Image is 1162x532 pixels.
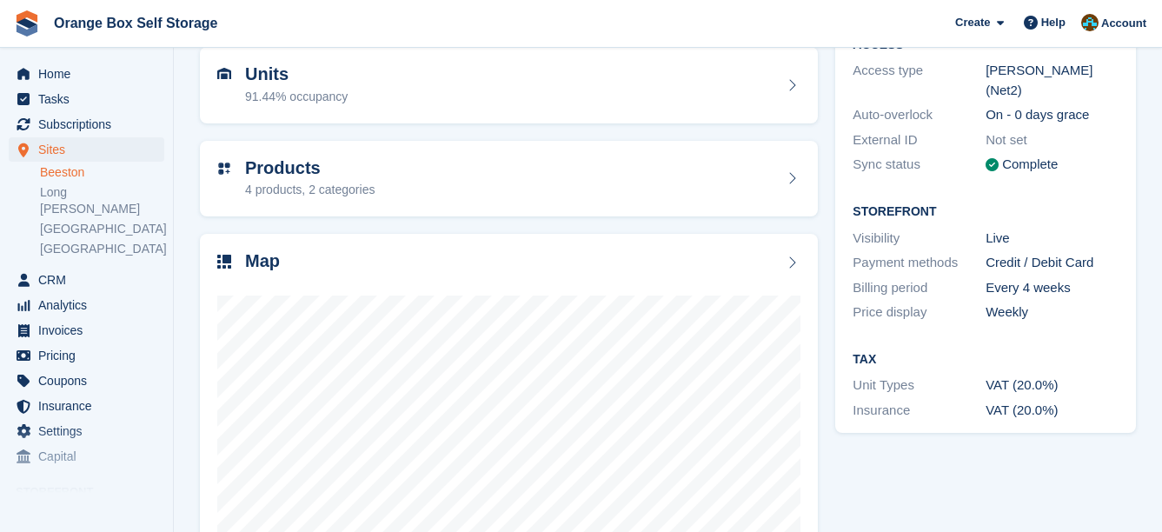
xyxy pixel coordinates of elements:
div: Complete [1002,155,1058,175]
h2: Products [245,158,375,178]
div: External ID [853,130,986,150]
div: On - 0 days grace [986,105,1119,125]
a: menu [9,112,164,136]
a: menu [9,419,164,443]
span: Insurance [38,394,143,418]
div: Price display [853,303,986,323]
img: Mike [1081,14,1099,31]
img: custom-product-icn-752c56ca05d30b4aa98f6f15887a0e09747e85b44ffffa43cff429088544963d.svg [217,162,231,176]
div: Not set [986,130,1119,150]
div: Unit Types [853,376,986,396]
span: Coupons [38,369,143,393]
a: Orange Box Self Storage [47,9,225,37]
span: Tasks [38,87,143,111]
div: Insurance [853,401,986,421]
div: Sync status [853,155,986,175]
div: Live [986,229,1119,249]
h2: Tax [853,353,1119,367]
span: Help [1041,14,1066,31]
a: Units 91.44% occupancy [200,47,818,123]
div: Every 4 weeks [986,278,1119,298]
span: Sites [38,137,143,162]
span: Settings [38,419,143,443]
div: Credit / Debit Card [986,253,1119,273]
a: menu [9,318,164,342]
a: menu [9,268,164,292]
div: Auto-overlock [853,105,986,125]
span: Home [38,62,143,86]
div: Access type [853,61,986,100]
img: stora-icon-8386f47178a22dfd0bd8f6a31ec36ba5ce8667c1dd55bd0f319d3a0aa187defe.svg [14,10,40,37]
h2: Units [245,64,348,84]
a: [GEOGRAPHIC_DATA] [40,241,164,257]
a: menu [9,394,164,418]
a: menu [9,343,164,368]
span: Storefront [16,483,173,501]
div: 91.44% occupancy [245,88,348,106]
span: Account [1101,15,1146,32]
h2: Storefront [853,205,1119,219]
a: Beeston [40,164,164,181]
div: VAT (20.0%) [986,376,1119,396]
span: Create [955,14,990,31]
div: 4 products, 2 categories [245,181,375,199]
a: menu [9,369,164,393]
div: [PERSON_NAME] (Net2) [986,61,1119,100]
div: Visibility [853,229,986,249]
span: Pricing [38,343,143,368]
img: unit-icn-7be61d7bf1b0ce9d3e12c5938cc71ed9869f7b940bace4675aadf7bd6d80202e.svg [217,68,231,80]
div: Billing period [853,278,986,298]
span: CRM [38,268,143,292]
div: Payment methods [853,253,986,273]
a: menu [9,137,164,162]
div: Weekly [986,303,1119,323]
a: menu [9,87,164,111]
a: menu [9,293,164,317]
span: Analytics [38,293,143,317]
div: VAT (20.0%) [986,401,1119,421]
a: menu [9,62,164,86]
span: Invoices [38,318,143,342]
img: map-icn-33ee37083ee616e46c38cad1a60f524a97daa1e2b2c8c0bc3eb3415660979fc1.svg [217,255,231,269]
a: [GEOGRAPHIC_DATA] [40,221,164,237]
a: Products 4 products, 2 categories [200,141,818,217]
a: menu [9,444,164,469]
a: Long [PERSON_NAME] [40,184,164,217]
span: Capital [38,444,143,469]
span: Subscriptions [38,112,143,136]
h2: Map [245,251,280,271]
